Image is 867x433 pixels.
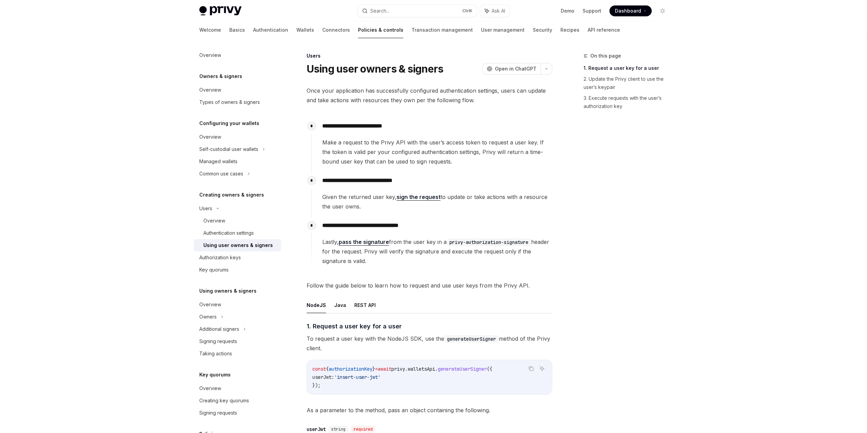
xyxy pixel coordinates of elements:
[307,334,552,353] span: To request a user key with the NodeJS SDK, use the method of the Privy client.
[199,86,221,94] div: Overview
[199,6,242,16] img: light logo
[339,238,389,246] a: pass the signature
[487,366,492,372] span: ({
[203,229,254,237] div: Authentication settings
[199,157,237,166] div: Managed wallets
[435,366,438,372] span: .
[199,22,221,38] a: Welcome
[194,395,281,407] a: Creating key quorums
[657,5,668,16] button: Toggle dark mode
[322,138,552,166] span: Make a request to the Privy API with the user’s access token to request a user key. If the token ...
[584,74,674,93] a: 2. Update the Privy client to use the user’s keypair
[322,237,552,266] span: Lastly, from the user key in a header for the request. Privy will verify the signature and execut...
[194,264,281,276] a: Key quorums
[334,374,381,380] span: 'insert-user-jwt'
[229,22,245,38] a: Basics
[194,84,281,96] a: Overview
[584,93,674,112] a: 3. Execute requests with the user’s authorization key
[199,287,257,295] h5: Using owners & signers
[194,131,281,143] a: Overview
[307,52,552,59] div: Users
[199,325,239,333] div: Additional signers
[199,266,229,274] div: Key quorums
[199,253,241,262] div: Authorization keys
[296,22,314,38] a: Wallets
[322,22,350,38] a: Connectors
[307,405,552,415] span: As a parameter to the method, pass an object containing the following.
[194,215,281,227] a: Overview
[199,204,212,213] div: Users
[194,49,281,61] a: Overview
[199,98,260,106] div: Types of owners & signers
[329,366,372,372] span: authorizationKey
[331,427,345,432] span: string
[372,366,375,372] span: }
[194,96,281,108] a: Types of owners & signers
[609,5,652,16] a: Dashboard
[307,322,402,331] span: 1. Request a user key for a user
[199,384,221,392] div: Overview
[480,5,510,17] button: Ask AI
[199,51,221,59] div: Overview
[561,7,574,14] a: Demo
[533,22,552,38] a: Security
[199,350,232,358] div: Taking actions
[408,366,435,372] span: walletsApi
[438,366,487,372] span: generateUserSigner
[412,22,473,38] a: Transaction management
[203,241,273,249] div: Using user owners & signers
[199,397,249,405] div: Creating key quorums
[199,119,259,127] h5: Configuring your wallets
[194,239,281,251] a: Using user owners & signers
[199,371,231,379] h5: Key quorums
[194,407,281,419] a: Signing requests
[375,366,378,372] span: =
[307,63,444,75] h1: Using user owners & signers
[307,426,326,433] div: userJwt
[444,335,499,343] code: generateUserSigner
[405,366,408,372] span: .
[307,281,552,290] span: Follow the guide below to learn how to request and use user keys from the Privy API.
[194,251,281,264] a: Authorization keys
[326,366,329,372] span: {
[492,7,505,14] span: Ask AI
[194,347,281,360] a: Taking actions
[194,382,281,395] a: Overview
[538,364,546,373] button: Ask AI
[583,7,601,14] a: Support
[615,7,641,14] span: Dashboard
[312,374,334,380] span: userJwt:
[397,194,440,201] a: sign the request
[370,7,389,15] div: Search...
[378,366,391,372] span: await
[199,337,237,345] div: Signing requests
[560,22,579,38] a: Recipes
[482,63,541,75] button: Open in ChatGPT
[253,22,288,38] a: Authentication
[199,300,221,309] div: Overview
[495,65,537,72] span: Open in ChatGPT
[307,297,326,313] button: NodeJS
[194,155,281,168] a: Managed wallets
[354,297,376,313] button: REST API
[584,63,674,74] a: 1. Request a user key for a user
[312,382,321,388] span: });
[391,366,405,372] span: privy
[194,335,281,347] a: Signing requests
[462,8,473,14] span: Ctrl K
[357,5,477,17] button: Search...CtrlK
[527,364,536,373] button: Copy the contents from the code block
[358,22,403,38] a: Policies & controls
[199,191,264,199] h5: Creating owners & signers
[307,86,552,105] span: Once your application has successfully configured authentication settings, users can update and t...
[199,72,242,80] h5: Owners & signers
[199,145,258,153] div: Self-custodial user wallets
[199,313,217,321] div: Owners
[481,22,525,38] a: User management
[447,238,531,246] code: privy-authorization-signature
[194,227,281,239] a: Authentication settings
[351,426,375,433] div: required
[312,366,326,372] span: const
[590,52,621,60] span: On this page
[199,409,237,417] div: Signing requests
